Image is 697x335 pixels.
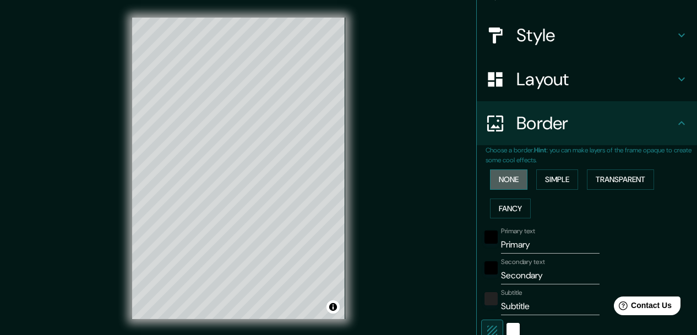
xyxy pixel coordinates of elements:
[599,292,685,323] iframe: Help widget launcher
[490,169,527,190] button: None
[477,57,697,101] div: Layout
[536,169,578,190] button: Simple
[484,292,498,305] button: color-222222
[477,101,697,145] div: Border
[501,257,545,267] label: Secondary text
[587,169,654,190] button: Transparent
[501,288,522,298] label: Subtitle
[484,261,498,274] button: black
[516,68,675,90] h4: Layout
[490,199,531,219] button: Fancy
[484,230,498,244] button: black
[516,24,675,46] h4: Style
[326,300,340,314] button: Toggle attribution
[486,145,697,165] p: Choose a border. : you can make layers of the frame opaque to create some cool effects.
[534,146,547,155] b: Hint
[516,112,675,134] h4: Border
[477,13,697,57] div: Style
[501,227,535,236] label: Primary text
